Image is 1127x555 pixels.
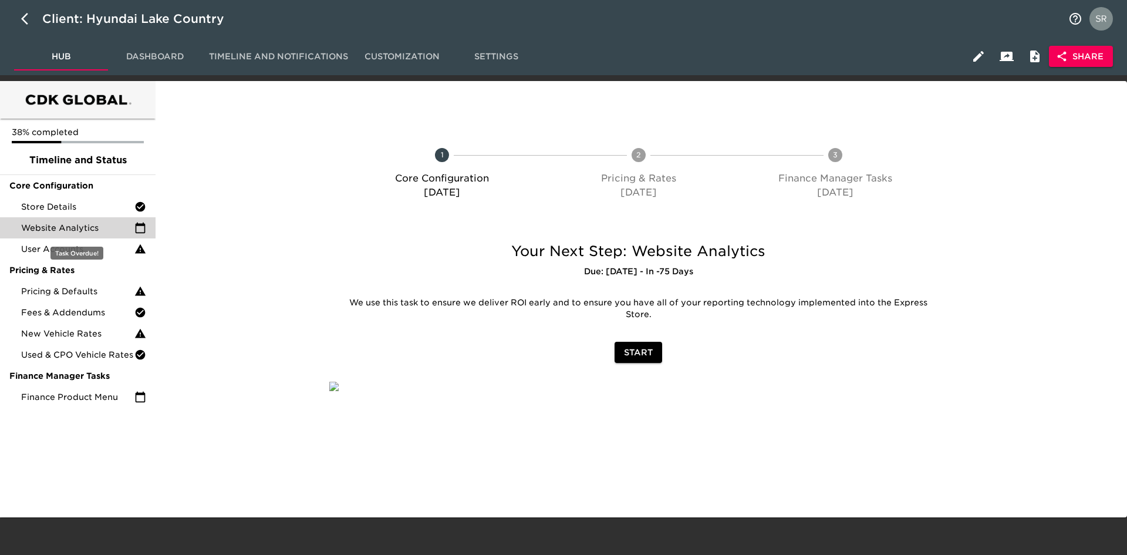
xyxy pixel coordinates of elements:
[348,186,535,200] p: [DATE]
[1058,49,1104,64] span: Share
[440,150,443,159] text: 1
[42,9,241,28] div: Client: Hyundai Lake Country
[21,307,134,318] span: Fees & Addendums
[348,171,535,186] p: Core Configuration
[1049,46,1113,68] button: Share
[338,297,939,321] p: We use this task to ensure we deliver ROI early and to ensure you have all of your reporting tech...
[993,42,1021,70] button: Client View
[12,126,144,138] p: 38% completed
[1021,42,1049,70] button: Internal Notes and Comments
[21,391,134,403] span: Finance Product Menu
[9,153,146,167] span: Timeline and Status
[9,180,146,191] span: Core Configuration
[615,342,662,364] button: Start
[21,222,134,234] span: Website Analytics
[21,243,134,255] span: User Accounts
[833,150,838,159] text: 3
[1061,5,1089,33] button: notifications
[964,42,993,70] button: Edit Hub
[21,328,134,339] span: New Vehicle Rates
[456,49,536,64] span: Settings
[545,186,732,200] p: [DATE]
[329,242,947,261] h5: Your Next Step: Website Analytics
[624,345,653,360] span: Start
[362,49,442,64] span: Customization
[21,285,134,297] span: Pricing & Defaults
[115,49,195,64] span: Dashboard
[329,265,947,278] h6: Due: [DATE] - In -75 Days
[9,370,146,382] span: Finance Manager Tasks
[21,201,134,213] span: Store Details
[545,171,732,186] p: Pricing & Rates
[742,171,929,186] p: Finance Manager Tasks
[9,264,146,276] span: Pricing & Rates
[742,186,929,200] p: [DATE]
[329,382,339,391] img: qkibX1zbU72zw90W6Gan%2FTemplates%2FRjS7uaFIXtg43HUzxvoG%2F3e51d9d6-1114-4229-a5bf-f5ca567b6beb.jpg
[636,150,641,159] text: 2
[21,349,134,361] span: Used & CPO Vehicle Rates
[21,49,101,64] span: Hub
[209,49,348,64] span: Timeline and Notifications
[1089,7,1113,31] img: Profile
